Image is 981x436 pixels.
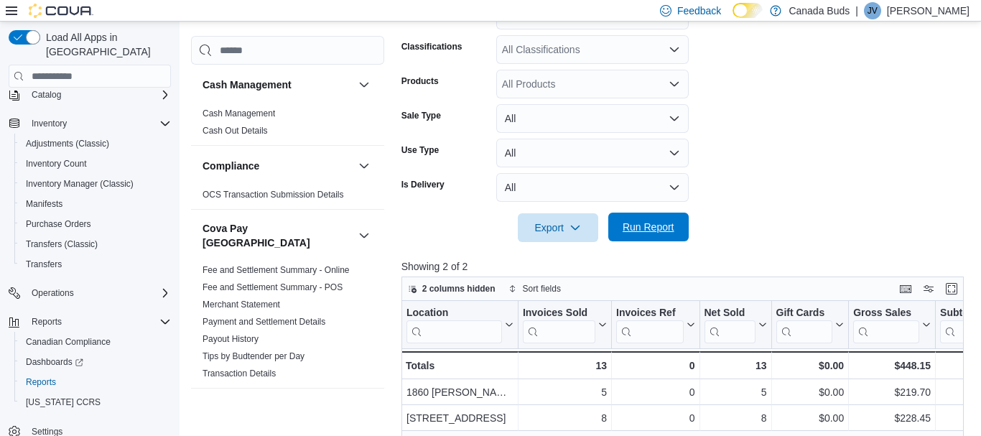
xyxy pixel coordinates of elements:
[897,280,914,297] button: Keyboard shortcuts
[422,283,496,294] span: 2 columns hidden
[20,374,171,391] span: Reports
[20,155,93,172] a: Inventory Count
[26,115,171,132] span: Inventory
[776,307,844,343] button: Gift Cards
[20,195,68,213] a: Manifests
[26,138,109,149] span: Adjustments (Classic)
[26,284,171,302] span: Operations
[3,283,177,303] button: Operations
[776,307,832,320] div: Gift Cards
[20,195,171,213] span: Manifests
[20,333,116,351] a: Canadian Compliance
[203,300,280,310] a: Merchant Statement
[20,394,171,411] span: Washington CCRS
[406,384,513,402] div: 1860 [PERSON_NAME] Line
[776,357,844,374] div: $0.00
[20,215,171,233] span: Purchase Orders
[40,30,171,59] span: Load All Apps in [GEOGRAPHIC_DATA]
[704,307,755,320] div: Net Sold
[704,307,766,343] button: Net Sold
[203,108,275,119] span: Cash Management
[203,189,344,200] span: OCS Transaction Submission Details
[20,236,171,253] span: Transfers (Classic)
[355,76,373,93] button: Cash Management
[203,126,268,136] a: Cash Out Details
[3,85,177,105] button: Catalog
[26,284,80,302] button: Operations
[32,287,74,299] span: Operations
[203,351,304,362] span: Tips by Budtender per Day
[853,307,919,343] div: Gross Sales
[203,159,353,173] button: Compliance
[191,261,384,388] div: Cova Pay [GEOGRAPHIC_DATA]
[26,178,134,190] span: Inventory Manager (Classic)
[203,264,350,276] span: Fee and Settlement Summary - Online
[608,213,689,241] button: Run Report
[864,2,881,19] div: Jillian Vander Doelen
[853,410,931,427] div: $228.45
[203,125,268,136] span: Cash Out Details
[191,186,384,209] div: Compliance
[943,280,960,297] button: Enter fullscreen
[14,372,177,392] button: Reports
[401,110,441,121] label: Sale Type
[203,351,304,361] a: Tips by Budtender per Day
[406,307,502,320] div: Location
[853,384,931,402] div: $219.70
[616,384,694,402] div: 0
[32,89,61,101] span: Catalog
[3,113,177,134] button: Inventory
[523,307,595,343] div: Invoices Sold
[733,3,763,18] input: Dark Mode
[203,282,343,293] span: Fee and Settlement Summary - POS
[355,157,373,175] button: Compliance
[887,2,970,19] p: [PERSON_NAME]
[523,307,595,320] div: Invoices Sold
[3,312,177,332] button: Reports
[26,336,111,348] span: Canadian Compliance
[704,410,766,427] div: 8
[523,410,607,427] div: 8
[26,259,62,270] span: Transfers
[191,105,384,145] div: Cash Management
[401,179,445,190] label: Is Delivery
[677,4,721,18] span: Feedback
[920,280,937,297] button: Display options
[853,307,931,343] button: Gross Sales
[20,175,139,193] a: Inventory Manager (Classic)
[402,280,501,297] button: 2 columns hidden
[14,254,177,274] button: Transfers
[401,41,462,52] label: Classifications
[616,357,694,374] div: 0
[26,86,67,103] button: Catalog
[20,155,171,172] span: Inventory Count
[32,118,67,129] span: Inventory
[26,376,56,388] span: Reports
[203,78,353,92] button: Cash Management
[14,214,177,234] button: Purchase Orders
[789,2,850,19] p: Canada Buds
[26,313,68,330] button: Reports
[20,236,103,253] a: Transfers (Classic)
[203,190,344,200] a: OCS Transaction Submission Details
[20,135,171,152] span: Adjustments (Classic)
[616,307,694,343] button: Invoices Ref
[853,307,919,320] div: Gross Sales
[203,221,353,250] h3: Cova Pay [GEOGRAPHIC_DATA]
[733,18,733,19] span: Dark Mode
[26,115,73,132] button: Inventory
[203,159,259,173] h3: Compliance
[523,357,607,374] div: 13
[669,78,680,90] button: Open list of options
[203,78,292,92] h3: Cash Management
[14,194,177,214] button: Manifests
[14,174,177,194] button: Inventory Manager (Classic)
[496,104,689,133] button: All
[20,215,97,233] a: Purchase Orders
[704,357,766,374] div: 13
[406,307,502,343] div: Location
[203,282,343,292] a: Fee and Settlement Summary - POS
[355,227,373,244] button: Cova Pay [GEOGRAPHIC_DATA]
[203,333,259,345] span: Payout History
[406,307,513,343] button: Location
